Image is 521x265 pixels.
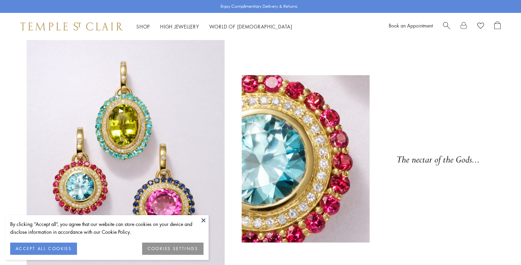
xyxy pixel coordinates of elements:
button: COOKIES SETTINGS [142,243,204,255]
a: Open Shopping Bag [494,21,501,32]
a: View Wishlist [477,21,484,32]
nav: Main navigation [136,22,292,31]
button: ACCEPT ALL COOKIES [10,243,77,255]
a: Book an Appointment [389,22,433,29]
a: World of [DEMOGRAPHIC_DATA]World of [DEMOGRAPHIC_DATA] [209,23,292,30]
a: High JewelleryHigh Jewellery [160,23,199,30]
img: Temple St. Clair [20,22,123,31]
a: Search [443,21,450,32]
div: By clicking “Accept all”, you agree that our website can store cookies on your device and disclos... [10,220,204,236]
p: Enjoy Complimentary Delivery & Returns [220,3,297,10]
a: ShopShop [136,23,150,30]
iframe: Gorgias live chat messenger [487,233,514,258]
